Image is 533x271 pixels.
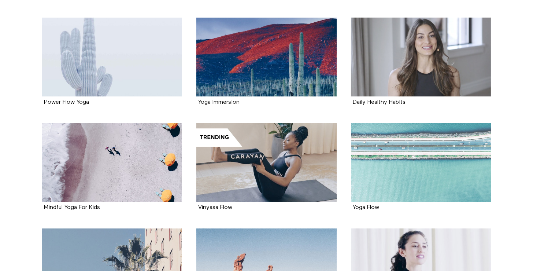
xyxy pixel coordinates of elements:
a: Power Flow Yoga [44,99,89,105]
a: Yoga Immersion [196,18,337,96]
a: Yoga Flow [351,123,491,202]
a: Yoga Flow [353,205,379,210]
a: Daily Healthy Habits [353,99,406,105]
a: Power Flow Yoga [42,18,182,96]
a: Vinyasa Flow [196,123,337,202]
a: Yoga Immersion [198,99,240,105]
a: Mindful Yoga For Kids [42,123,182,202]
a: Mindful Yoga For Kids [44,205,100,210]
a: Vinyasa Flow [198,205,232,210]
a: Daily Healthy Habits [351,18,491,96]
